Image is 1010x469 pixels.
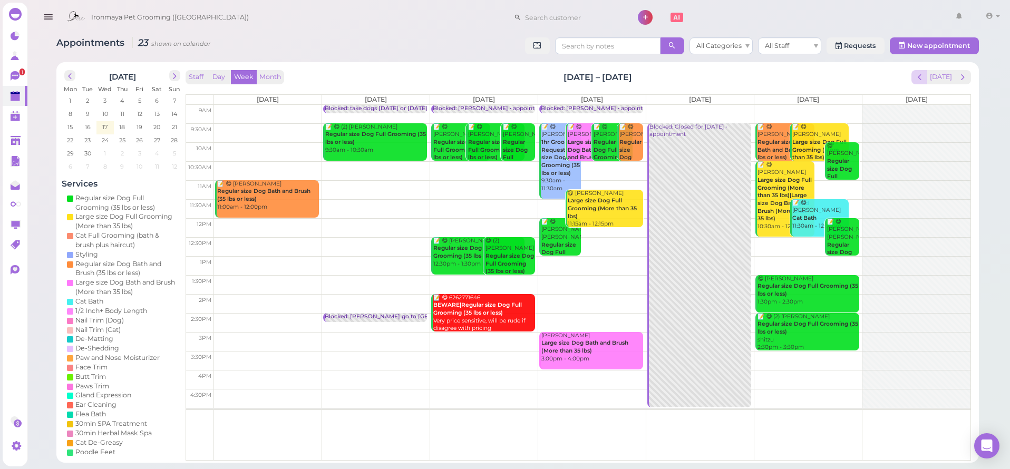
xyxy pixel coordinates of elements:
[757,313,859,351] div: 📝 😋 (2) [PERSON_NAME] shitzu 2:30pm - 3:30pm
[85,162,90,171] span: 7
[75,428,152,438] div: 30min Herbal Mask Spa
[581,95,603,103] span: [DATE]
[102,162,108,171] span: 8
[83,135,92,145] span: 23
[154,96,160,105] span: 6
[433,123,490,178] div: 📝 😋 [PERSON_NAME] mia 9:30am - 10:30am
[83,149,92,158] span: 30
[75,372,106,382] div: Butt Trim
[541,332,643,363] div: [PERSON_NAME] 3:00pm - 4:00pm
[433,105,549,113] div: Blocked: [PERSON_NAME] • appointment
[593,123,633,185] div: 📝 😋 [PERSON_NAME] 9:30am - 10:30am
[56,37,127,48] span: Appointments
[75,353,160,363] div: Paw and Nose Moisturizer
[84,122,92,132] span: 16
[169,85,180,93] span: Sun
[153,135,161,145] span: 27
[907,42,970,50] span: New appointment
[433,301,522,316] b: BEWARE|Regular size Dog Full Grooming (35 lbs or less)
[137,149,142,158] span: 3
[75,316,124,325] div: Nail Trim (Dog)
[154,149,160,158] span: 4
[433,245,503,259] b: Regular size Dog Full Grooming (35 lbs or less)
[568,197,637,219] b: Large size Dog Full Grooming (More than 35 lbs)
[66,135,74,145] span: 22
[325,313,522,321] div: Blocked: [PERSON_NAME] go to [GEOGRAPHIC_DATA] • appointment
[172,149,177,158] span: 5
[792,139,847,161] b: Large size Dog Full Grooming (More than 35 lbs)
[67,162,73,171] span: 6
[75,344,119,353] div: De-Shedding
[132,37,211,48] i: 23
[85,96,90,105] span: 2
[485,252,534,275] b: Regular size Dog Full Grooming (35 lbs or less)
[911,70,928,84] button: prev
[119,96,125,105] span: 4
[152,122,161,132] span: 20
[485,237,535,284] div: 😋 (2) [PERSON_NAME] 12:30pm - 1:30pm
[91,3,249,32] span: Ironmaya Pet Grooming ([GEOGRAPHIC_DATA])
[75,390,131,400] div: Gland Expression
[568,139,599,177] b: Large size Dog Bath and Brush (More than 35 lbs)
[256,70,284,84] button: Month
[82,85,93,93] span: Tue
[217,180,319,211] div: 📝 😋 [PERSON_NAME] 11:00am - 12:00pm
[567,190,644,228] div: 😋 [PERSON_NAME] 11:15am - 12:15pm
[827,37,885,54] a: Requests
[192,278,211,285] span: 1:30pm
[974,433,999,458] div: Open Intercom Messenger
[171,162,178,171] span: 12
[797,95,819,103] span: [DATE]
[64,70,75,81] button: prev
[75,334,113,344] div: De-Matting
[75,193,178,212] div: Regular size Dog Full Grooming (35 lbs or less)
[151,40,211,47] small: shown on calendar
[190,392,211,398] span: 4:30pm
[75,409,106,419] div: Flea Bath
[564,71,632,83] h2: [DATE] – [DATE]
[257,95,279,103] span: [DATE]
[75,297,103,306] div: Cat Bath
[197,221,211,228] span: 12pm
[433,294,535,340] div: 📝 😋 6262771646 Very price sensitive, will be rude if disagree with pricing 2:00pm - 3:00pm
[521,9,624,26] input: Search customer
[503,139,531,184] b: Regular size Dog Full Grooming (35 lbs or less)
[541,339,628,354] b: Large size Dog Bath and Brush (More than 35 lbs)
[231,70,257,84] button: Week
[473,95,495,103] span: [DATE]
[101,135,110,145] span: 24
[120,149,125,158] span: 2
[792,199,849,230] div: 📝 😋 [PERSON_NAME] 11:30am - 12:30pm
[170,135,179,145] span: 28
[827,158,856,203] b: Regular size Dog Full Grooming (35 lbs or less)
[190,202,211,209] span: 11:30am
[20,69,25,75] span: 1
[75,259,178,278] div: Regular size Dog Bath and Brush (35 lbs or less)
[594,139,632,169] b: Regular size Dog Full Grooming (35 lbs or less)
[75,363,108,372] div: Face Trim
[757,320,858,335] b: Regular size Dog Full Grooming (35 lbs or less)
[68,96,72,105] span: 1
[468,139,519,161] b: Regular size Dog Full Grooming (35 lbs or less)
[502,123,536,201] div: 📝 😋 [PERSON_NAME] 9:30am - 10:30am
[119,109,125,119] span: 11
[757,123,814,178] div: 📝 😋 [PERSON_NAME] Face/Trim 9:30am - 10:30am
[75,231,178,250] div: Cat Full Grooming (bath & brush plus haircut)
[189,240,211,247] span: 12:30pm
[792,214,817,221] b: Cat Bath
[119,162,125,171] span: 9
[118,122,126,132] span: 18
[75,250,98,259] div: Styling
[137,96,142,105] span: 5
[191,354,211,360] span: 3:30pm
[98,85,112,93] span: Wed
[827,241,856,287] b: Regular size Dog Full Grooming (35 lbs or less)
[75,325,121,335] div: Nail Trim (Cat)
[67,109,73,119] span: 8
[955,70,971,84] button: next
[196,145,211,152] span: 10am
[827,218,860,304] div: 📝 😋 [PERSON_NAME] [PERSON_NAME] 12:00pm - 1:00pm
[191,316,211,323] span: 2:30pm
[75,306,147,316] div: 1/2 Inch+ Body Length
[101,109,109,119] span: 10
